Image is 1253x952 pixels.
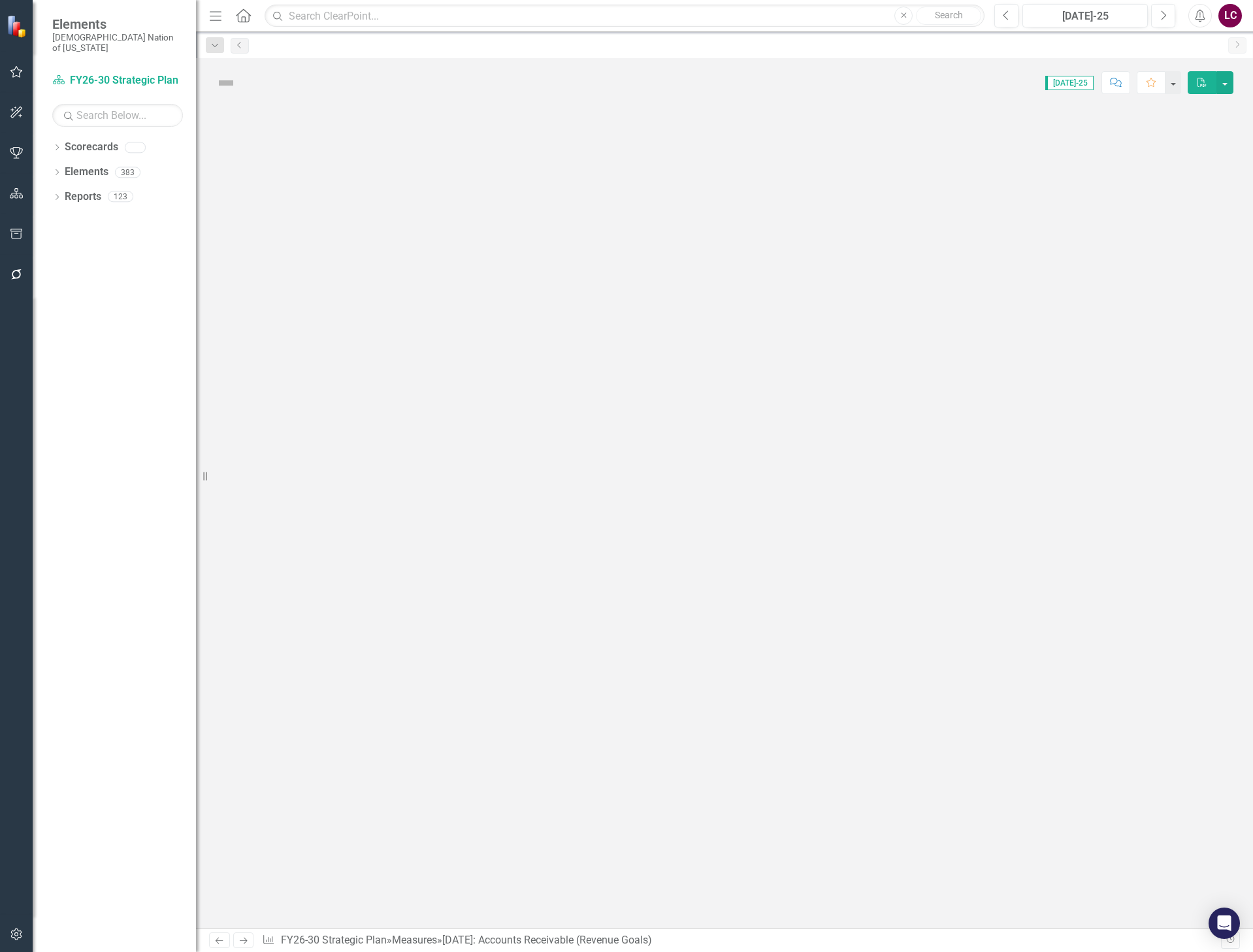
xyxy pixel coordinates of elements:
[265,5,984,27] input: Search ClearPoint...
[6,14,30,38] img: ClearPoint Strategy
[52,104,183,127] input: Search Below...
[281,934,387,946] a: FY26-30 Strategic Plan
[1045,76,1094,90] span: [DATE]-25
[65,189,101,205] a: Reports
[52,32,183,54] small: [DEMOGRAPHIC_DATA] Nation of [US_STATE]
[52,16,183,32] span: Elements
[115,167,140,178] div: 383
[262,933,1220,948] div: » »
[1027,8,1143,24] div: [DATE]-25
[65,140,118,155] a: Scorecards
[1022,4,1148,27] button: [DATE]-25
[216,73,236,93] img: Not Defined
[1209,908,1240,939] div: Open Intercom Messenger
[916,7,981,25] button: Search
[935,10,963,20] span: Search
[52,73,183,88] a: FY26-30 Strategic Plan
[442,934,652,946] div: [DATE]: Accounts Receivable (Revenue Goals)
[1218,4,1242,27] button: LC
[392,934,437,946] a: Measures
[65,165,108,180] a: Elements
[108,191,133,203] div: 123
